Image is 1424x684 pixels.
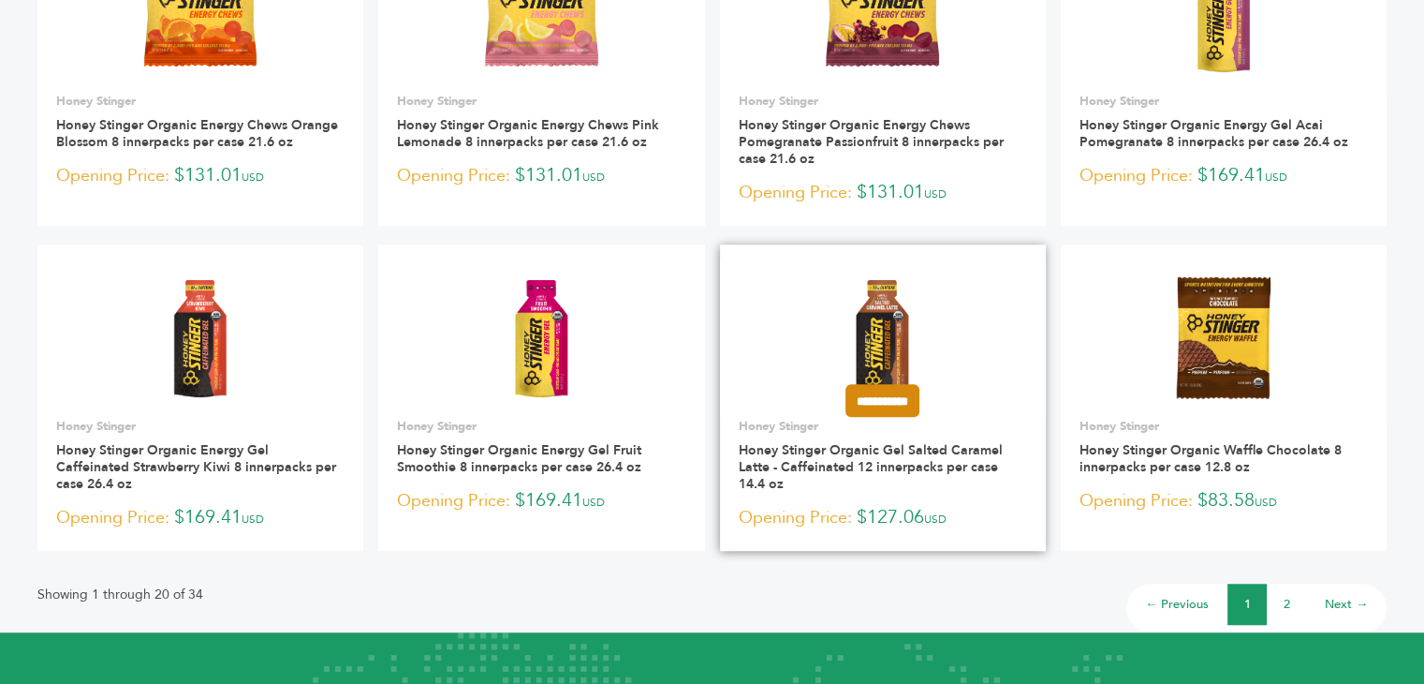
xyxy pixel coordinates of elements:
[37,584,203,606] p: Showing 1 through 20 of 34
[1156,270,1292,406] img: Honey Stinger Organic Waffle Chocolate 8 innerpacks per case 12.8 oz
[739,418,1027,435] p: Honey Stinger
[1079,441,1342,476] a: Honey Stinger Organic Waffle Chocolate 8 innerpacks per case 12.8 oz
[1079,116,1348,151] a: Honey Stinger Organic Energy Gel Acai Pomegranate 8 innerpacks per case 26.4 oz
[1284,596,1290,613] a: 2
[582,170,605,185] span: USD
[56,441,336,493] a: Honey Stinger Organic Energy Gel Caffeinated Strawberry Kiwi 8 innerpacks per case 26.4 oz
[56,504,345,532] p: $169.41
[397,441,641,476] a: Honey Stinger Organic Energy Gel Fruit Smoothie 8 innerpacks per case 26.4 oz
[397,93,685,110] p: Honey Stinger
[924,512,947,527] span: USD
[474,270,609,406] img: Honey Stinger Organic Energy Gel Fruit Smoothie 8 innerpacks per case 26.4 oz
[1079,162,1368,190] p: $169.41
[1079,163,1193,188] span: Opening Price:
[815,270,950,406] img: Honey Stinger Organic Gel Salted Caramel Latte - Caffeinated 12 innerpacks per case 14.4 oz
[1079,418,1368,435] p: Honey Stinger
[56,93,345,110] p: Honey Stinger
[739,180,852,205] span: Opening Price:
[1265,170,1287,185] span: USD
[133,270,269,406] img: Honey Stinger Organic Energy Gel Caffeinated Strawberry Kiwi 8 innerpacks per case 26.4 oz
[397,163,510,188] span: Opening Price:
[242,170,264,185] span: USD
[397,162,685,190] p: $131.01
[1255,495,1277,510] span: USD
[1145,596,1209,613] a: ← Previous
[924,186,947,201] span: USD
[397,418,685,435] p: Honey Stinger
[1079,488,1193,513] span: Opening Price:
[56,163,169,188] span: Opening Price:
[739,441,1003,493] a: Honey Stinger Organic Gel Salted Caramel Latte - Caffeinated 12 innerpacks per case 14.4 oz
[739,504,1027,532] p: $127.06
[739,116,1004,168] a: Honey Stinger Organic Energy Chews Pomegranate Passionfruit 8 innerpacks per case 21.6 oz
[56,418,345,435] p: Honey Stinger
[739,93,1027,110] p: Honey Stinger
[397,116,659,151] a: Honey Stinger Organic Energy Chews Pink Lemonade 8 innerpacks per case 21.6 oz
[242,512,264,527] span: USD
[1079,93,1368,110] p: Honey Stinger
[56,505,169,530] span: Opening Price:
[582,495,605,510] span: USD
[56,162,345,190] p: $131.01
[397,488,510,513] span: Opening Price:
[397,487,685,515] p: $169.41
[739,505,852,530] span: Opening Price:
[1244,596,1251,613] a: 1
[56,116,338,151] a: Honey Stinger Organic Energy Chews Orange Blossom 8 innerpacks per case 21.6 oz
[739,179,1027,207] p: $131.01
[1079,487,1368,515] p: $83.58
[1325,596,1368,613] a: Next →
